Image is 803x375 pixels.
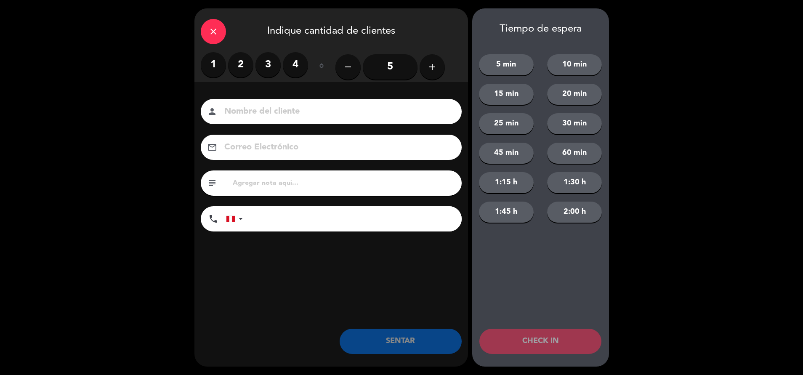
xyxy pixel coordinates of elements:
[472,23,609,35] div: Tiempo de espera
[547,143,602,164] button: 60 min
[420,54,445,80] button: add
[479,113,534,134] button: 25 min
[479,202,534,223] button: 1:45 h
[547,172,602,193] button: 1:30 h
[208,27,218,37] i: close
[232,177,455,189] input: Agregar nota aquí...
[223,140,451,155] input: Correo Electrónico
[343,62,353,72] i: remove
[479,329,601,354] button: CHECK IN
[479,54,534,75] button: 5 min
[208,214,218,224] i: phone
[207,142,217,152] i: email
[479,143,534,164] button: 45 min
[479,84,534,105] button: 15 min
[283,52,308,77] label: 4
[207,106,217,117] i: person
[255,52,281,77] label: 3
[340,329,462,354] button: SENTAR
[335,54,361,80] button: remove
[308,52,335,82] div: ó
[479,172,534,193] button: 1:15 h
[547,202,602,223] button: 2:00 h
[194,8,468,52] div: Indique cantidad de clientes
[201,52,226,77] label: 1
[547,113,602,134] button: 30 min
[226,207,246,231] div: Peru (Perú): +51
[547,54,602,75] button: 10 min
[427,62,437,72] i: add
[547,84,602,105] button: 20 min
[223,104,451,119] input: Nombre del cliente
[207,178,217,188] i: subject
[228,52,253,77] label: 2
